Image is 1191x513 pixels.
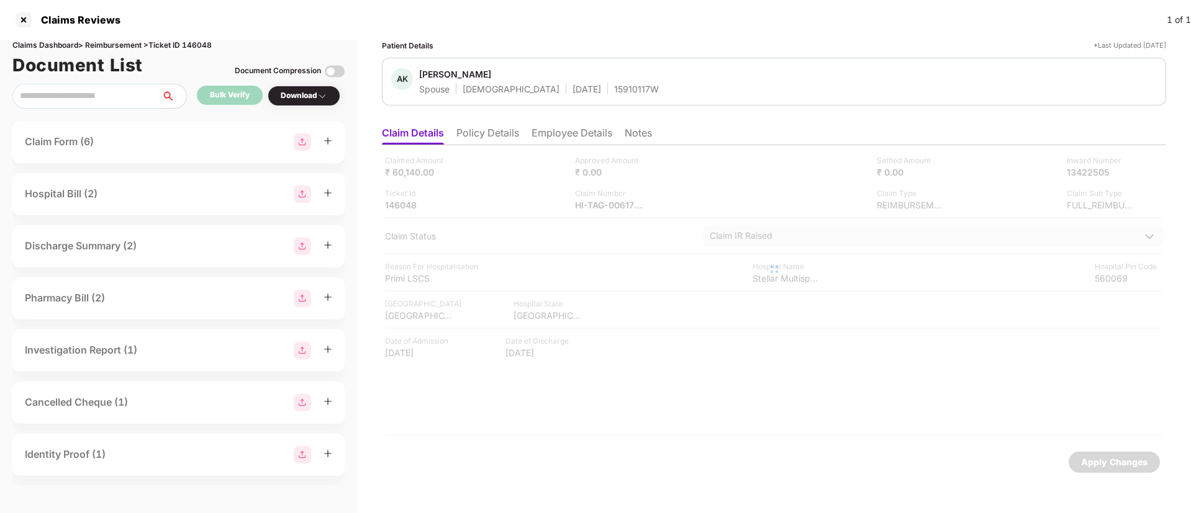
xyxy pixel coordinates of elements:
[324,345,332,354] span: plus
[25,186,97,202] div: Hospital Bill (2)
[456,127,519,145] li: Policy Details
[324,241,332,249] span: plus
[25,395,128,410] div: Cancelled Cheque (1)
[419,83,450,95] div: Spouse
[1167,13,1191,27] div: 1 of 1
[532,127,612,145] li: Employee Details
[294,394,311,411] img: svg+xml;base64,PHN2ZyBpZD0iR3JvdXBfMjg4MTMiIGRhdGEtbmFtZT0iR3JvdXAgMjg4MTMiIHhtbG5zPSJodHRwOi8vd3...
[382,40,433,51] div: Patient Details
[324,397,332,406] span: plus
[382,127,444,145] li: Claim Details
[1094,40,1166,51] div: *Last Updated [DATE]
[324,189,332,197] span: plus
[25,290,105,306] div: Pharmacy Bill (2)
[210,89,250,101] div: Bulk Verify
[294,185,311,203] img: svg+xml;base64,PHN2ZyBpZD0iR3JvdXBfMjg4MTMiIGRhdGEtbmFtZT0iR3JvdXAgMjg4MTMiIHhtbG5zPSJodHRwOi8vd3...
[12,51,143,79] h1: Document List
[463,83,559,95] div: [DEMOGRAPHIC_DATA]
[294,290,311,307] img: svg+xml;base64,PHN2ZyBpZD0iR3JvdXBfMjg4MTMiIGRhdGEtbmFtZT0iR3JvdXAgMjg4MTMiIHhtbG5zPSJodHRwOi8vd3...
[391,68,413,90] div: AK
[235,65,321,77] div: Document Compression
[281,90,327,102] div: Download
[324,293,332,301] span: plus
[294,342,311,359] img: svg+xml;base64,PHN2ZyBpZD0iR3JvdXBfMjg4MTMiIGRhdGEtbmFtZT0iR3JvdXAgMjg4MTMiIHhtbG5zPSJodHRwOi8vd3...
[161,84,187,109] button: search
[419,68,491,80] div: [PERSON_NAME]
[294,238,311,255] img: svg+xml;base64,PHN2ZyBpZD0iR3JvdXBfMjg4MTMiIGRhdGEtbmFtZT0iR3JvdXAgMjg4MTMiIHhtbG5zPSJodHRwOi8vd3...
[25,134,94,149] div: Claim Form (6)
[161,91,186,101] span: search
[614,83,659,95] div: 15910117W
[294,133,311,151] img: svg+xml;base64,PHN2ZyBpZD0iR3JvdXBfMjg4MTMiIGRhdGEtbmFtZT0iR3JvdXAgMjg4MTMiIHhtbG5zPSJodHRwOi8vd3...
[294,446,311,463] img: svg+xml;base64,PHN2ZyBpZD0iR3JvdXBfMjg4MTMiIGRhdGEtbmFtZT0iR3JvdXAgMjg4MTMiIHhtbG5zPSJodHRwOi8vd3...
[34,14,120,26] div: Claims Reviews
[325,61,345,81] img: svg+xml;base64,PHN2ZyBpZD0iVG9nZ2xlLTMyeDMyIiB4bWxucz0iaHR0cDovL3d3dy53My5vcmcvMjAwMC9zdmciIHdpZH...
[625,127,652,145] li: Notes
[12,40,345,51] div: Claims Dashboard > Reimbursement > Ticket ID 146048
[25,447,106,462] div: Identity Proof (1)
[317,91,327,101] img: svg+xml;base64,PHN2ZyBpZD0iRHJvcGRvd24tMzJ4MzIiIHhtbG5zPSJodHRwOi8vd3d3LnczLm9yZy8yMDAwL3N2ZyIgd2...
[25,238,137,254] div: Discharge Summary (2)
[324,449,332,458] span: plus
[25,342,137,358] div: Investigation Report (1)
[324,136,332,145] span: plus
[573,83,601,95] div: [DATE]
